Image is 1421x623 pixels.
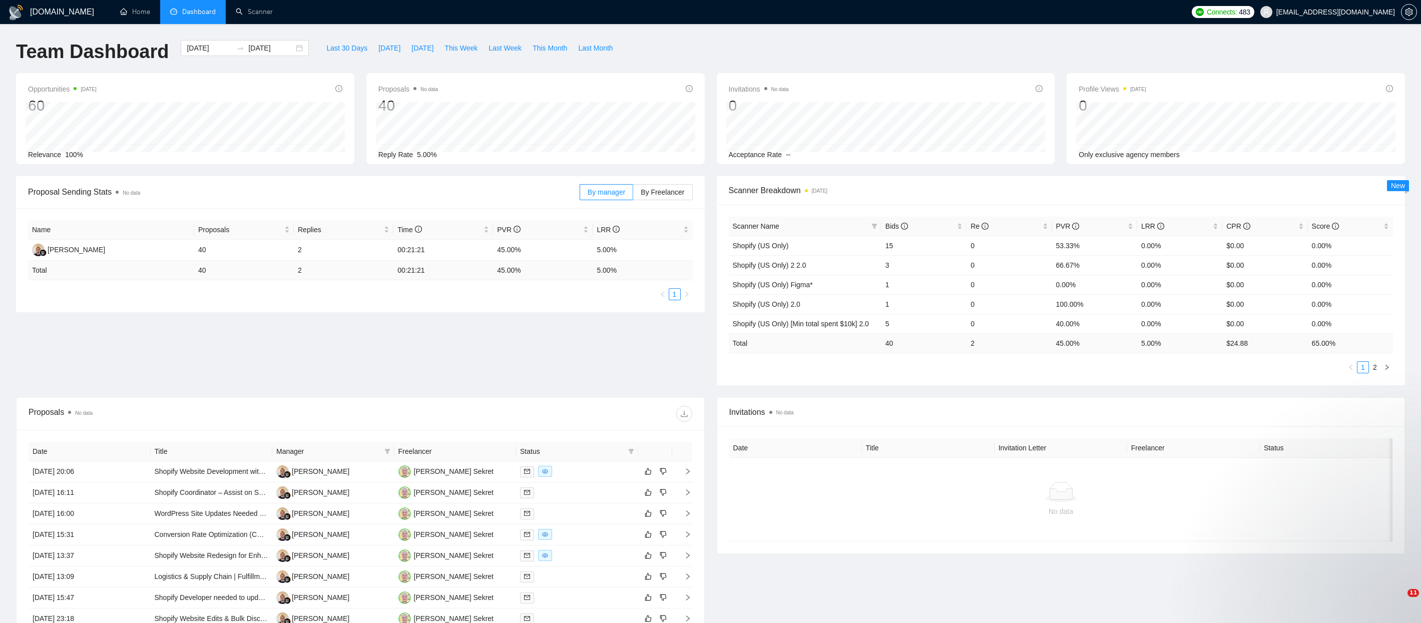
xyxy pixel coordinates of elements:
li: Previous Page [1345,361,1357,373]
img: logo [8,5,24,21]
span: filter [382,444,392,459]
span: PVR [1056,222,1080,230]
span: Time [397,226,421,234]
span: user [1263,9,1270,16]
span: mail [524,615,530,621]
span: info-circle [1332,223,1339,230]
a: AS[PERSON_NAME] [276,509,349,517]
a: VS[PERSON_NAME] Sekret [398,572,494,580]
span: Score [1312,222,1339,230]
a: Shopify Coordinator – Assist on Shopify Plus Build [155,488,311,496]
span: 11 [1407,589,1419,597]
span: like [645,614,652,622]
div: [PERSON_NAME] Sekret [414,550,494,561]
button: This Month [527,40,573,56]
div: [PERSON_NAME] [292,487,349,498]
a: VS[PERSON_NAME] Sekret [398,551,494,559]
span: left [1348,364,1354,370]
img: VS [398,465,411,478]
span: dislike [660,488,667,496]
img: gigradar-bm.png [284,576,291,583]
input: End date [248,43,294,54]
div: Proposals [29,406,360,422]
time: [DATE] [81,87,96,92]
span: info-circle [1157,223,1164,230]
a: AS[PERSON_NAME] [276,572,349,580]
span: dislike [660,551,667,559]
span: No data [123,190,140,196]
span: mail [524,573,530,579]
button: setting [1401,4,1417,20]
th: Freelancer [394,442,517,461]
td: 53.33% [1052,236,1137,255]
th: Date [29,442,151,461]
div: [PERSON_NAME] [292,508,349,519]
span: By manager [588,188,625,196]
span: Reply Rate [378,151,413,159]
span: eye [542,468,548,474]
a: AS[PERSON_NAME] [276,614,349,622]
td: $0.00 [1222,314,1307,333]
a: Shopify Website Edits & Bulk Discount Setup [155,614,294,622]
a: searchScanner [236,8,273,16]
div: 40 [378,96,438,115]
span: No data [420,87,438,92]
div: [PERSON_NAME] [292,571,349,582]
span: PVR [497,226,521,234]
a: VS[PERSON_NAME] Sekret [398,614,494,622]
img: gigradar-bm.png [284,492,291,499]
span: dislike [660,467,667,475]
time: [DATE] [1130,87,1146,92]
div: No data [737,506,1385,517]
td: 40 [194,240,294,261]
span: Acceptance Rate [729,151,782,159]
span: Last Month [578,43,613,54]
a: AS[PERSON_NAME] [276,467,349,475]
a: Shopify (US Only) [Min total spent $10k] 2.0 [733,320,869,328]
td: 0.00% [1308,294,1393,314]
button: like [642,465,654,477]
td: 0 [967,255,1052,275]
div: [PERSON_NAME] Sekret [414,487,494,498]
th: Freelancer [1127,438,1260,458]
td: 45.00 % [1052,333,1137,353]
button: left [657,288,669,300]
th: Title [151,442,273,461]
td: 0 [967,314,1052,333]
a: AS[PERSON_NAME] [32,245,105,253]
th: Title [862,438,995,458]
span: dislike [660,530,667,538]
li: Next Page [1381,361,1393,373]
li: 2 [1369,361,1381,373]
div: 60 [28,96,97,115]
img: AS [276,591,289,604]
button: [DATE] [406,40,439,56]
td: $0.00 [1222,275,1307,294]
span: Last Week [489,43,522,54]
img: VS [398,591,411,604]
button: dislike [657,570,669,582]
td: 40.00% [1052,314,1137,333]
a: Logistics & Supply Chain | Fulfillment Expert Consultant [155,572,327,580]
span: mail [524,531,530,537]
button: Last Month [573,40,618,56]
a: 1 [669,289,680,300]
td: [DATE] 16:11 [29,482,151,503]
a: setting [1401,8,1417,16]
span: This Month [533,43,567,54]
span: Proposals [198,224,282,235]
td: 0.00% [1137,275,1222,294]
img: gigradar-bm.png [284,471,291,478]
span: New [1391,182,1405,190]
li: 1 [1357,361,1369,373]
img: VS [398,507,411,520]
a: Shopify (US Only) 2 2.0 [733,261,806,269]
span: LRR [597,226,620,234]
button: This Week [439,40,483,56]
span: dislike [660,614,667,622]
td: [DATE] 16:00 [29,503,151,524]
a: Conversion Rate Optimization (CRO) Manager for Ecom Website – Data-Driven Website Performance Expert [155,530,493,538]
span: info-circle [1243,223,1250,230]
div: 0 [729,96,789,115]
img: upwork-logo.png [1196,8,1204,16]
